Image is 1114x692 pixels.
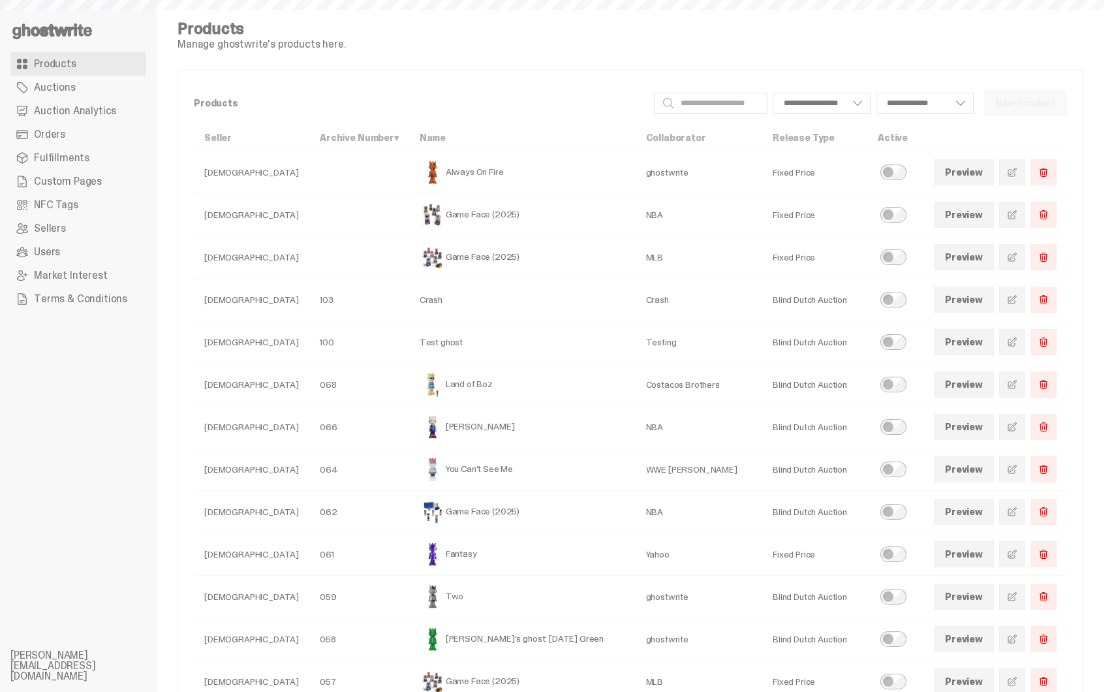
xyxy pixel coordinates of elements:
[34,294,127,304] span: Terms & Conditions
[194,99,643,108] p: Products
[409,576,636,618] td: Two
[934,584,994,610] a: Preview
[934,456,994,482] a: Preview
[934,202,994,228] a: Preview
[1030,287,1057,313] button: Delete Product
[194,618,309,661] td: [DEMOGRAPHIC_DATA]
[934,244,994,270] a: Preview
[34,270,108,281] span: Market Interest
[762,448,867,491] td: Blind Dutch Auction
[10,240,146,264] a: Users
[10,193,146,217] a: NFC Tags
[194,448,309,491] td: [DEMOGRAPHIC_DATA]
[1030,584,1057,610] button: Delete Product
[34,106,116,116] span: Auction Analytics
[309,364,409,406] td: 068
[762,279,867,321] td: Blind Dutch Auction
[934,499,994,525] a: Preview
[10,99,146,123] a: Auction Analytics
[420,626,446,652] img: Schrödinger's ghost: Sunday Green
[420,371,446,398] img: Land of Boz
[194,364,309,406] td: [DEMOGRAPHIC_DATA]
[409,406,636,448] td: [PERSON_NAME]
[636,279,762,321] td: Crash
[409,125,636,151] th: Name
[1030,244,1057,270] button: Delete Product
[10,217,146,240] a: Sellers
[409,491,636,533] td: Game Face (2025)
[934,626,994,652] a: Preview
[194,576,309,618] td: [DEMOGRAPHIC_DATA]
[420,244,446,270] img: Game Face (2025)
[934,329,994,355] a: Preview
[762,236,867,279] td: Fixed Price
[409,533,636,576] td: Fantasy
[636,406,762,448] td: NBA
[34,153,89,163] span: Fulfillments
[194,125,309,151] th: Seller
[10,52,146,76] a: Products
[762,406,867,448] td: Blind Dutch Auction
[1030,159,1057,185] button: Delete Product
[420,541,446,567] img: Fantasy
[636,448,762,491] td: WWE [PERSON_NAME]
[309,448,409,491] td: 064
[636,194,762,236] td: NBA
[636,151,762,194] td: ghostwrite
[34,223,66,234] span: Sellers
[636,576,762,618] td: ghostwrite
[34,82,76,93] span: Auctions
[636,533,762,576] td: Yahoo
[420,456,446,482] img: You Can't See Me
[409,236,636,279] td: Game Face (2025)
[409,321,636,364] td: Test ghost
[934,159,994,185] a: Preview
[762,194,867,236] td: Fixed Price
[1030,499,1057,525] button: Delete Product
[409,194,636,236] td: Game Face (2025)
[10,650,167,682] li: [PERSON_NAME][EMAIL_ADDRESS][DOMAIN_NAME]
[420,584,446,610] img: Two
[420,499,446,525] img: Game Face (2025)
[636,364,762,406] td: Costacos Brothers
[636,236,762,279] td: MLB
[10,170,146,193] a: Custom Pages
[409,364,636,406] td: Land of Boz
[420,159,446,185] img: Always On Fire
[320,132,399,144] a: Archive Number▾
[34,129,65,140] span: Orders
[420,414,446,440] img: Eminem
[194,194,309,236] td: [DEMOGRAPHIC_DATA]
[194,236,309,279] td: [DEMOGRAPHIC_DATA]
[34,200,78,210] span: NFC Tags
[194,406,309,448] td: [DEMOGRAPHIC_DATA]
[636,321,762,364] td: Testing
[1030,456,1057,482] button: Delete Product
[1030,626,1057,652] button: Delete Product
[309,279,409,321] td: 103
[309,576,409,618] td: 059
[409,279,636,321] td: Crash
[636,491,762,533] td: NBA
[934,541,994,567] a: Preview
[762,321,867,364] td: Blind Dutch Auction
[309,618,409,661] td: 058
[409,448,636,491] td: You Can't See Me
[409,151,636,194] td: Always On Fire
[309,533,409,576] td: 061
[194,279,309,321] td: [DEMOGRAPHIC_DATA]
[762,364,867,406] td: Blind Dutch Auction
[394,132,399,144] span: ▾
[1030,414,1057,440] button: Delete Product
[636,125,762,151] th: Collaborator
[934,287,994,313] a: Preview
[762,533,867,576] td: Fixed Price
[762,491,867,533] td: Blind Dutch Auction
[1030,541,1057,567] button: Delete Product
[878,132,908,144] a: Active
[309,491,409,533] td: 062
[409,618,636,661] td: [PERSON_NAME]'s ghost: [DATE] Green
[34,59,76,69] span: Products
[636,618,762,661] td: ghostwrite
[420,202,446,228] img: Game Face (2025)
